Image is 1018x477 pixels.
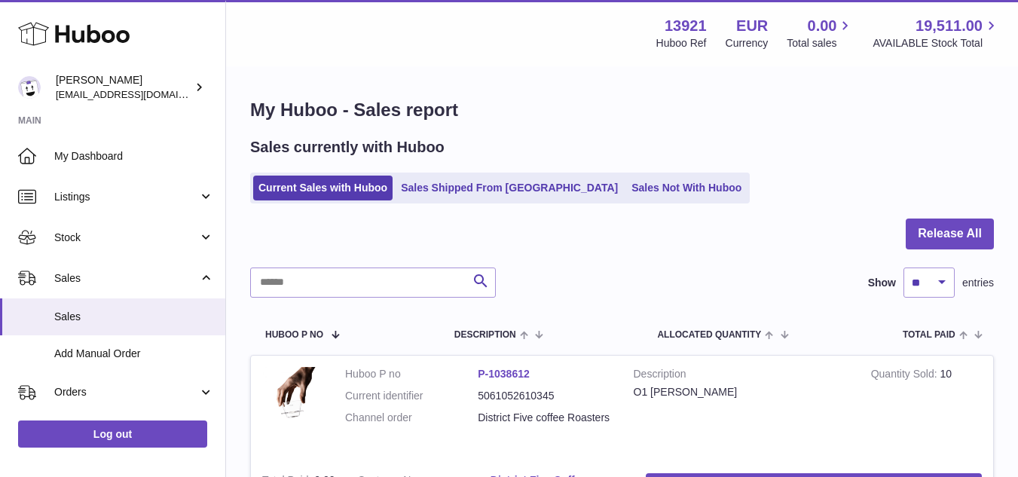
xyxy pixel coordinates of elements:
img: 1742782644.png [262,367,323,448]
img: internalAdmin-13921@internal.huboo.com [18,76,41,99]
a: 19,511.00 AVAILABLE Stock Total [873,16,1000,50]
span: Add Manual Order [54,347,214,361]
a: 0.00 Total sales [787,16,854,50]
strong: 13921 [665,16,707,36]
span: entries [962,276,994,290]
span: Description [454,330,516,340]
span: 19,511.00 [916,16,983,36]
a: Sales Shipped From [GEOGRAPHIC_DATA] [396,176,623,200]
span: ALLOCATED Quantity [657,330,761,340]
dt: Current identifier [345,389,478,403]
a: Log out [18,420,207,448]
span: My Dashboard [54,149,214,164]
h2: Sales currently with Huboo [250,137,445,157]
span: Orders [54,385,198,399]
span: Sales [54,271,198,286]
span: [EMAIL_ADDRESS][DOMAIN_NAME] [56,88,222,100]
dd: District Five coffee Roasters [478,411,610,425]
div: Huboo Ref [656,36,707,50]
div: Currency [726,36,769,50]
span: Listings [54,190,198,204]
dd: 5061052610345 [478,389,610,403]
button: Release All [906,219,994,249]
a: P-1038612 [478,368,530,380]
dt: Channel order [345,411,478,425]
a: Sales Not With Huboo [626,176,747,200]
span: AVAILABLE Stock Total [873,36,1000,50]
span: Total sales [787,36,854,50]
h1: My Huboo - Sales report [250,98,994,122]
dt: Huboo P no [345,367,478,381]
span: Stock [54,231,198,245]
td: 10 [860,356,993,463]
span: Huboo P no [265,330,323,340]
span: Total paid [903,330,955,340]
strong: Description [634,367,848,385]
strong: Quantity Sold [871,368,940,384]
strong: EUR [736,16,768,36]
div: [PERSON_NAME] [56,73,191,102]
a: Current Sales with Huboo [253,176,393,200]
label: Show [868,276,896,290]
div: O1 [PERSON_NAME] [634,385,848,399]
span: 0.00 [808,16,837,36]
span: Sales [54,310,214,324]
